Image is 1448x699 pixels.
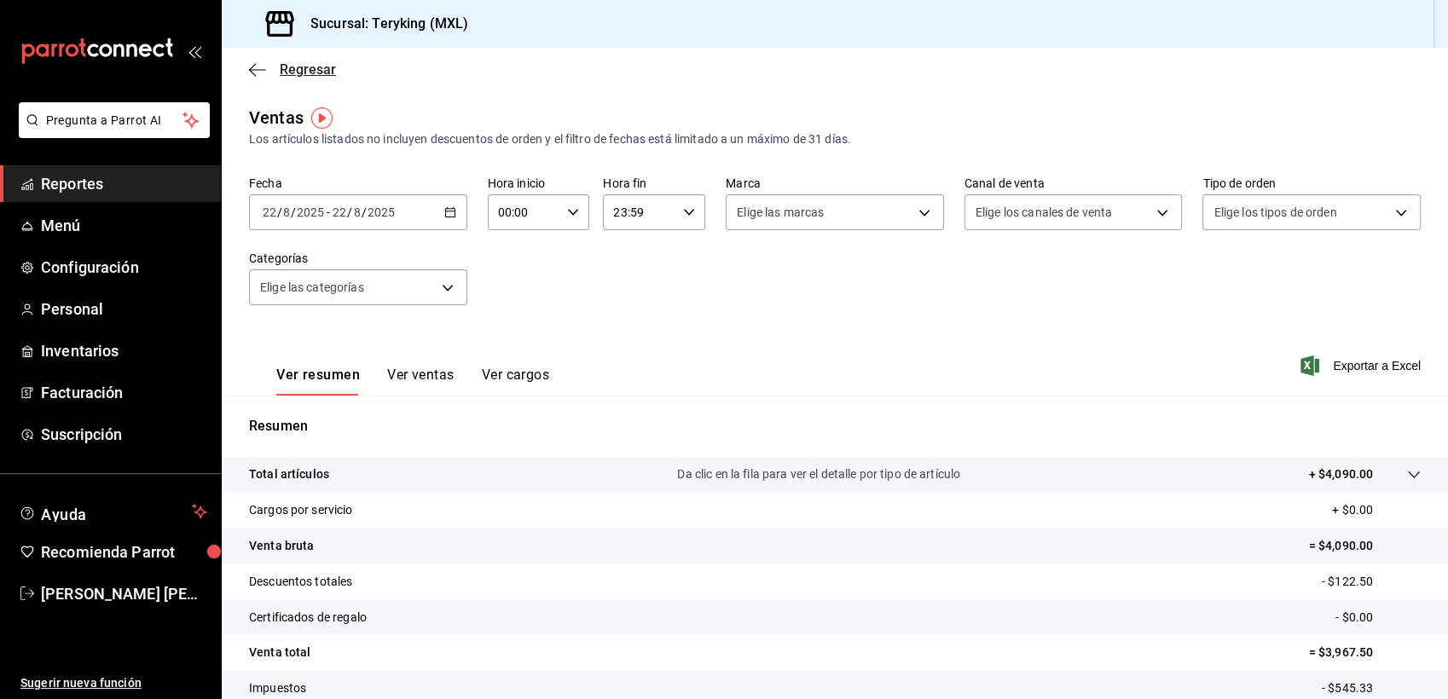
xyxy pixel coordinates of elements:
label: Categorías [249,252,467,264]
h3: Sucursal: Teryking (MXL) [297,14,468,34]
button: Ver ventas [387,367,455,396]
span: Configuración [41,256,207,279]
p: Certificados de regalo [249,609,367,627]
p: Venta total [249,644,310,661]
span: Sugerir nueva función [20,674,207,692]
p: Descuentos totales [249,573,352,591]
label: Canal de venta [964,177,1183,189]
p: Total artículos [249,465,329,483]
div: navigation tabs [276,367,549,396]
p: = $3,967.50 [1309,644,1421,661]
span: Elige los canales de venta [976,204,1112,221]
label: Hora fin [603,177,705,189]
span: Reportes [41,172,207,195]
span: / [291,205,296,219]
span: Regresar [280,61,336,78]
button: Ver cargos [482,367,550,396]
input: -- [262,205,277,219]
input: -- [332,205,347,219]
input: ---- [296,205,325,219]
p: Impuestos [249,679,306,697]
span: Elige las categorías [260,279,364,296]
span: Elige los tipos de orden [1213,204,1336,221]
p: Da clic en la fila para ver el detalle por tipo de artículo [677,465,960,483]
label: Marca [726,177,944,189]
span: / [277,205,282,219]
span: / [347,205,352,219]
button: Regresar [249,61,336,78]
div: Los artículos listados no incluyen descuentos de orden y el filtro de fechas está limitado a un m... [249,130,1421,148]
p: - $545.33 [1322,679,1421,697]
img: Tooltip marker [311,107,333,129]
span: Personal [41,298,207,321]
label: Tipo de orden [1202,177,1421,189]
span: Pregunta a Parrot AI [46,112,183,130]
span: Suscripción [41,423,207,446]
p: + $4,090.00 [1309,465,1373,483]
p: + $0.00 [1332,501,1421,519]
p: Resumen [249,416,1421,436]
p: = $4,090.00 [1309,537,1421,555]
span: Elige las marcas [737,204,824,221]
span: [PERSON_NAME] [PERSON_NAME] [41,582,207,605]
button: Exportar a Excel [1304,355,1421,376]
p: Venta bruta [249,537,314,555]
input: -- [282,205,291,219]
button: Pregunta a Parrot AI [19,102,210,138]
input: ---- [367,205,396,219]
span: Inventarios [41,339,207,362]
p: - $122.50 [1322,573,1421,591]
input: -- [353,205,362,219]
span: / [362,205,367,219]
label: Hora inicio [488,177,590,189]
p: Cargos por servicio [249,501,353,519]
p: - $0.00 [1335,609,1421,627]
button: open_drawer_menu [188,44,201,58]
div: Ventas [249,105,304,130]
span: - [327,205,330,219]
label: Fecha [249,177,467,189]
a: Pregunta a Parrot AI [12,124,210,142]
span: Facturación [41,381,207,404]
button: Ver resumen [276,367,360,396]
span: Recomienda Parrot [41,540,207,563]
span: Menú [41,214,207,237]
span: Ayuda [41,501,185,522]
